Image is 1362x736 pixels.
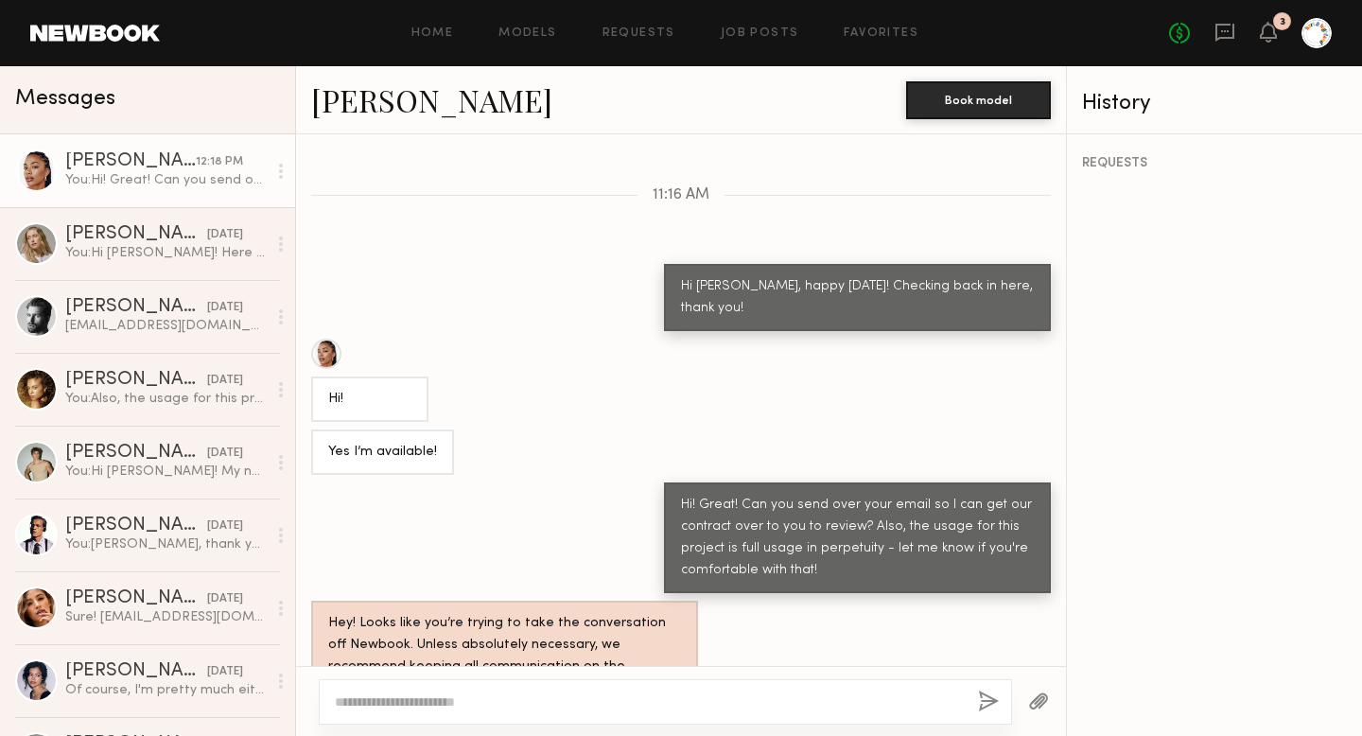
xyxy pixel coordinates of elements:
[65,463,267,481] div: You: Hi [PERSON_NAME]! My name is [PERSON_NAME] – I work at a creative agency in [GEOGRAPHIC_DATA...
[906,91,1051,107] a: Book model
[65,371,207,390] div: [PERSON_NAME]
[328,613,681,700] div: Hey! Looks like you’re trying to take the conversation off Newbook. Unless absolutely necessary, ...
[207,663,243,681] div: [DATE]
[65,535,267,553] div: You: [PERSON_NAME], thank you for getting back to me, [PERSON_NAME]!
[1082,93,1347,114] div: History
[602,27,675,40] a: Requests
[196,153,243,171] div: 12:18 PM
[65,244,267,262] div: You: Hi [PERSON_NAME]! Here is their inspo and mood board deck that talk a little bit more about ...
[207,517,243,535] div: [DATE]
[65,517,207,535] div: [PERSON_NAME]
[681,276,1034,320] div: Hi [PERSON_NAME], happy [DATE]! Checking back in here, thank you!
[721,27,799,40] a: Job Posts
[1082,157,1347,170] div: REQUESTS
[207,372,243,390] div: [DATE]
[65,171,267,189] div: You: Hi! Great! Can you send over your email so I can get our contract over to you to review? Als...
[15,88,115,110] span: Messages
[844,27,918,40] a: Favorites
[328,442,437,464] div: Yes I’m available!
[207,226,243,244] div: [DATE]
[65,681,267,699] div: Of course, I'm pretty much either a small or extra small in tops and a small in bottoms but here ...
[65,298,207,317] div: [PERSON_NAME]
[65,390,267,408] div: You: Also, the usage for this project is full usage in perpetuity - let me know if you're comfort...
[906,81,1051,119] button: Book model
[65,152,196,171] div: [PERSON_NAME]
[411,27,454,40] a: Home
[65,608,267,626] div: Sure! [EMAIL_ADDRESS][DOMAIN_NAME]
[65,317,267,335] div: [EMAIL_ADDRESS][DOMAIN_NAME]
[498,27,556,40] a: Models
[65,444,207,463] div: [PERSON_NAME]
[653,187,709,203] span: 11:16 AM
[207,590,243,608] div: [DATE]
[65,589,207,608] div: [PERSON_NAME]
[681,495,1034,582] div: Hi! Great! Can you send over your email so I can get our contract over to you to review? Also, th...
[65,662,207,681] div: [PERSON_NAME]
[1280,17,1285,27] div: 3
[311,79,552,120] a: [PERSON_NAME]
[65,225,207,244] div: [PERSON_NAME]
[328,389,411,411] div: Hi!
[207,445,243,463] div: [DATE]
[207,299,243,317] div: [DATE]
